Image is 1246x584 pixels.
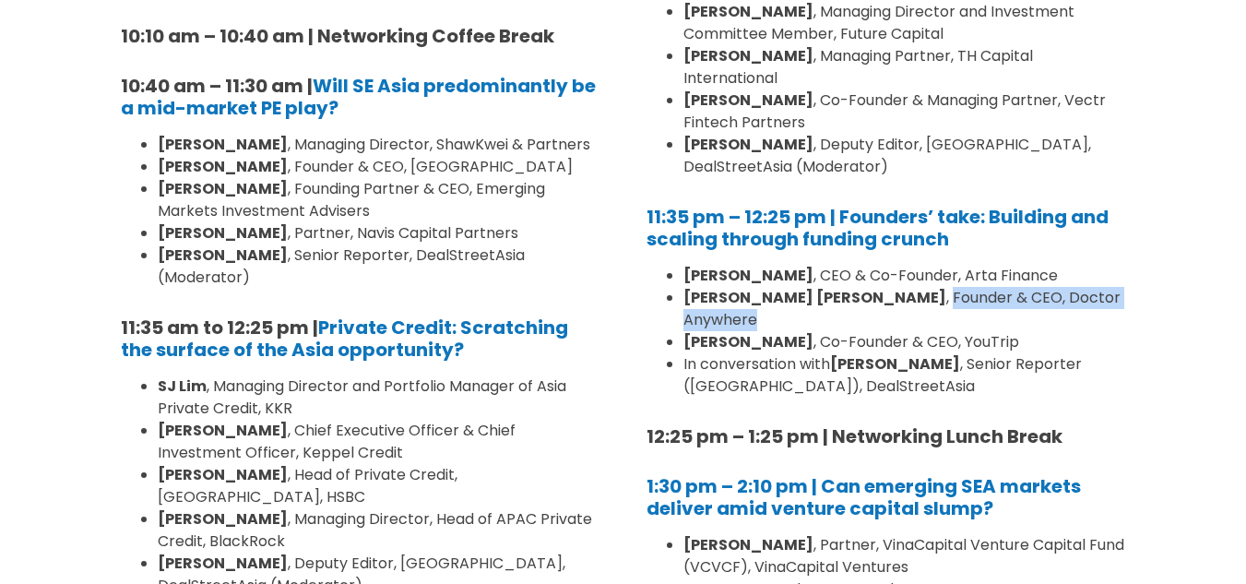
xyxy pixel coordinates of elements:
strong: SJ Lim [158,375,207,397]
a: Private Credit: Scratching the surface of the Asia opportunity? [121,315,568,363]
a: Will SE Asia predominantly be a mid-market PE play? [121,73,596,121]
b: [PERSON_NAME] [683,534,813,555]
strong: [PERSON_NAME] [683,89,813,111]
b: 10:40 am – 11:30 am | [121,73,596,121]
li: , Managing Partner, TH Capital International [683,45,1126,89]
li: , Managing Director, Head of APAC Private Credit, BlackRock [158,508,600,553]
li: , Head of Private Credit, [GEOGRAPHIC_DATA], HSBC [158,464,600,508]
b: 11:35 am to 12:25 pm | [121,315,568,363]
li: , Managing Director, ShawKwei & Partners [158,134,600,156]
b: [PERSON_NAME] [683,1,813,22]
li: , Managing Director and Investment Committee Member, Future Capital [683,1,1126,45]
li: , Founder & CEO, [GEOGRAPHIC_DATA] [158,156,600,178]
b: [PERSON_NAME] [683,45,813,66]
li: , Deputy Editor, [GEOGRAPHIC_DATA], DealStreetAsia (Moderator) [683,134,1126,178]
strong: [PERSON_NAME] [683,331,813,352]
strong: [PERSON_NAME] [PERSON_NAME] [683,287,946,308]
li: , Managing Director and Portfolio Manager of Asia Private Credit, KKR [158,375,600,420]
li: , Founding Partner & CEO, Emerging Markets Investment Advisers [158,178,600,222]
a: 1:30 pm – 2:10 pm | Can emerging SEA markets deliver amid venture capital slump? [647,473,1081,521]
strong: [PERSON_NAME] [830,353,960,375]
strong: 12:25 pm – 1:25 pm | Networking Lunch Break [647,423,1062,449]
b: 10:10 am – 10:40 am | Networking Coffee Break [121,23,554,49]
a: 11:35 pm – 12:25 pm | Founders’ take: Building and scaling through funding crunch [647,204,1109,252]
strong: [PERSON_NAME] [158,244,288,266]
b: [PERSON_NAME] [683,134,813,155]
strong: [PERSON_NAME] [683,265,813,286]
strong: [PERSON_NAME] [158,464,288,485]
li: , Partner, VinaCapital Venture Capital Fund (VCVCF), VinaCapital Ventures [683,534,1126,578]
strong: [PERSON_NAME] [158,420,288,441]
li: , Senior Reporter, DealStreetAsia (Moderator) [158,244,600,289]
li: , Co-Founder & CEO, YouTrip [683,331,1126,353]
li: , Founder & CEO, Doctor Anywhere [683,287,1126,331]
li: , Partner, Navis Capital Partners [158,222,600,244]
strong: [PERSON_NAME] [158,508,288,530]
strong: [PERSON_NAME] [158,553,288,574]
strong: [PERSON_NAME] [158,134,288,155]
strong: [PERSON_NAME] [158,178,288,199]
strong: [PERSON_NAME] [158,222,288,244]
strong: [PERSON_NAME] [158,156,288,177]
li: , Co-Founder & Managing Partner, Vectr Fintech Partners [683,89,1126,134]
li: In conversation with , Senior Reporter ([GEOGRAPHIC_DATA]), DealStreetAsia [683,353,1126,398]
li: , CEO & Co-Founder, Arta Finance [683,265,1126,287]
li: , Chief Executive Officer & Chief Investment Officer, Keppel Credit [158,420,600,464]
